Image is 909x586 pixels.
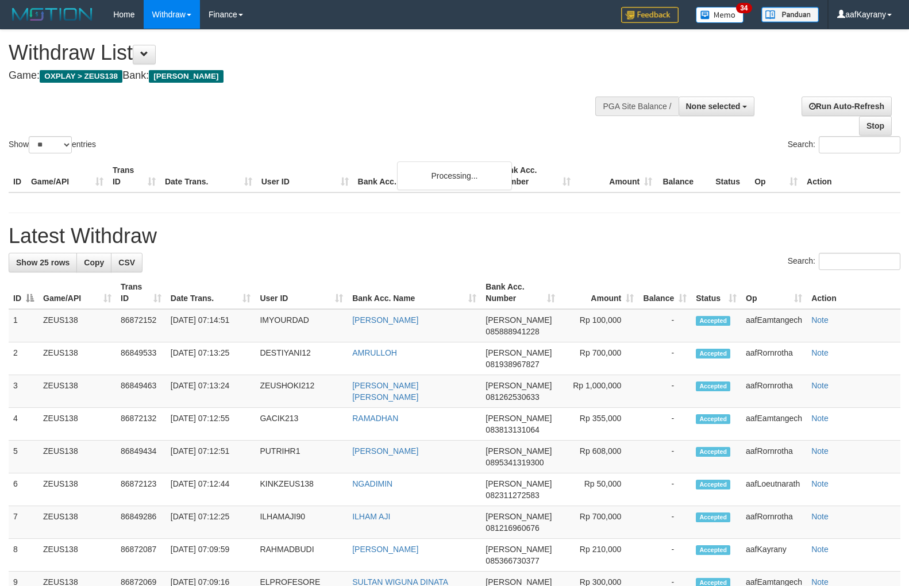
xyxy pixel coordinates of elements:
[9,253,77,272] a: Show 25 rows
[38,506,116,539] td: ZEUS138
[741,441,807,473] td: aafRornrotha
[40,70,122,83] span: OXPLAY > ZEUS138
[352,348,397,357] a: AMRULLOH
[16,258,70,267] span: Show 25 rows
[255,276,348,309] th: User ID: activate to sort column ascending
[741,539,807,572] td: aafKayrany
[486,392,539,402] span: Copy 081262530633 to clipboard
[486,512,552,521] span: [PERSON_NAME]
[696,349,730,358] span: Accepted
[9,309,38,342] td: 1
[38,441,116,473] td: ZEUS138
[819,253,900,270] input: Search:
[679,97,755,116] button: None selected
[638,408,691,441] td: -
[638,375,691,408] td: -
[116,276,166,309] th: Trans ID: activate to sort column ascending
[166,375,256,408] td: [DATE] 07:13:24
[116,539,166,572] td: 86872087
[788,253,900,270] label: Search:
[166,539,256,572] td: [DATE] 07:09:59
[166,473,256,506] td: [DATE] 07:12:44
[9,408,38,441] td: 4
[711,160,750,192] th: Status
[741,276,807,309] th: Op: activate to sort column ascending
[811,348,829,357] a: Note
[9,506,38,539] td: 7
[76,253,111,272] a: Copy
[166,276,256,309] th: Date Trans.: activate to sort column ascending
[255,539,348,572] td: RAHMADBUDI
[9,276,38,309] th: ID: activate to sort column descending
[9,473,38,506] td: 6
[116,309,166,342] td: 86872152
[486,545,552,554] span: [PERSON_NAME]
[255,408,348,441] td: GACIK213
[166,506,256,539] td: [DATE] 07:12:25
[118,258,135,267] span: CSV
[38,473,116,506] td: ZEUS138
[9,160,26,192] th: ID
[352,414,398,423] a: RAMADHAN
[638,276,691,309] th: Balance: activate to sort column ascending
[696,381,730,391] span: Accepted
[38,342,116,375] td: ZEUS138
[807,276,900,309] th: Action
[38,539,116,572] td: ZEUS138
[160,160,257,192] th: Date Trans.
[255,309,348,342] td: IMYOURDAD
[750,160,802,192] th: Op
[166,342,256,375] td: [DATE] 07:13:25
[9,539,38,572] td: 8
[257,160,353,192] th: User ID
[9,136,96,153] label: Show entries
[486,414,552,423] span: [PERSON_NAME]
[353,160,494,192] th: Bank Acc. Name
[686,102,741,111] span: None selected
[859,116,892,136] a: Stop
[38,375,116,408] td: ZEUS138
[638,473,691,506] td: -
[486,556,539,565] span: Copy 085366730377 to clipboard
[486,479,552,488] span: [PERSON_NAME]
[696,316,730,326] span: Accepted
[696,545,730,555] span: Accepted
[352,446,418,456] a: [PERSON_NAME]
[741,375,807,408] td: aafRornrotha
[657,160,711,192] th: Balance
[741,506,807,539] td: aafRornrotha
[486,348,552,357] span: [PERSON_NAME]
[638,539,691,572] td: -
[560,473,638,506] td: Rp 50,000
[788,136,900,153] label: Search:
[621,7,679,23] img: Feedback.jpg
[638,506,691,539] td: -
[494,160,575,192] th: Bank Acc. Number
[560,441,638,473] td: Rp 608,000
[38,309,116,342] td: ZEUS138
[560,408,638,441] td: Rp 355,000
[116,506,166,539] td: 86849286
[811,446,829,456] a: Note
[811,414,829,423] a: Note
[736,3,752,13] span: 34
[811,512,829,521] a: Note
[255,375,348,408] td: ZEUSHOKI212
[811,315,829,325] a: Note
[486,360,539,369] span: Copy 081938967827 to clipboard
[638,441,691,473] td: -
[481,276,560,309] th: Bank Acc. Number: activate to sort column ascending
[486,425,539,434] span: Copy 083813131064 to clipboard
[741,309,807,342] td: aafEamtangech
[29,136,72,153] select: Showentries
[166,441,256,473] td: [DATE] 07:12:51
[696,512,730,522] span: Accepted
[811,381,829,390] a: Note
[108,160,160,192] th: Trans ID
[802,160,900,192] th: Action
[638,309,691,342] td: -
[486,523,539,533] span: Copy 081216960676 to clipboard
[255,342,348,375] td: DESTIYANI12
[116,375,166,408] td: 86849463
[486,491,539,500] span: Copy 082311272583 to clipboard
